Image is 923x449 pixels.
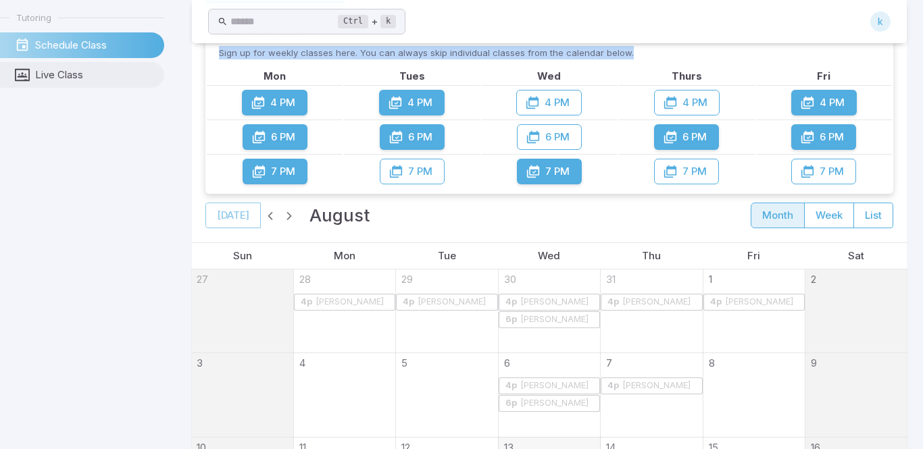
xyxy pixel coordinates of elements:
div: k [870,11,891,32]
div: [PERSON_NAME] [622,381,691,391]
a: July 27, 2025 [191,269,208,287]
div: + [338,14,396,30]
button: 7 PM [791,159,856,184]
td: August 8, 2025 [703,353,805,437]
td: July 27, 2025 [191,269,293,353]
a: August 7, 2025 [601,353,612,371]
th: Mon [207,69,343,84]
a: August 2, 2025 [805,269,816,287]
div: [PERSON_NAME] [520,315,589,325]
a: Wednesday [532,243,566,269]
th: Thurs [619,69,755,84]
div: [PERSON_NAME] [417,297,487,307]
a: Sunday [228,243,257,269]
div: [PERSON_NAME] [520,398,589,408]
div: 4p [607,297,620,307]
button: 4 PM [791,90,857,115]
td: August 9, 2025 [805,353,907,437]
td: August 4, 2025 [293,353,395,437]
span: Live Class [35,68,155,82]
button: 4 PM [379,90,445,115]
div: 4p [607,381,620,391]
p: Sign up for weekly classes here. You can always skip individual classes from the calendar below. [205,46,893,59]
td: July 30, 2025 [498,269,600,353]
button: month [751,203,805,228]
button: 6 PM [380,124,445,150]
div: [PERSON_NAME] [315,297,384,307]
div: 4p [709,297,722,307]
td: July 28, 2025 [293,269,395,353]
a: August 4, 2025 [294,353,305,371]
a: August 8, 2025 [703,353,715,371]
button: Previous month [261,206,280,225]
td: August 2, 2025 [805,269,907,353]
span: Tutoring [16,11,51,24]
td: July 31, 2025 [601,269,703,353]
div: [PERSON_NAME] [724,297,794,307]
th: Tues [344,69,480,84]
div: [PERSON_NAME] [520,297,589,307]
td: August 7, 2025 [601,353,703,437]
a: July 29, 2025 [396,269,413,287]
button: 7 PM [517,159,582,184]
td: August 3, 2025 [191,353,293,437]
a: Monday [328,243,361,269]
a: August 9, 2025 [805,353,817,371]
div: 4p [300,297,313,307]
div: 6p [505,398,518,408]
th: Wed [481,69,617,84]
kbd: k [380,15,396,28]
button: 7 PM [243,159,307,184]
a: August 1, 2025 [703,269,712,287]
td: July 29, 2025 [396,269,498,353]
div: 4p [505,381,518,391]
h2: August [309,202,370,229]
div: 4p [505,297,518,307]
button: Next month [280,206,299,225]
a: July 31, 2025 [601,269,616,287]
button: 6 PM [243,124,307,150]
button: 4 PM [242,90,307,115]
div: [PERSON_NAME] [622,297,691,307]
button: 6 PM [654,124,719,150]
div: [PERSON_NAME] [520,381,589,391]
div: 6p [505,315,518,325]
a: August 5, 2025 [396,353,407,371]
button: week [804,203,854,228]
span: Schedule Class [35,38,155,53]
div: 4p [402,297,415,307]
a: Friday [742,243,766,269]
td: August 6, 2025 [498,353,600,437]
button: 6 PM [517,124,582,150]
th: Fri [756,69,892,84]
td: August 1, 2025 [703,269,805,353]
button: 4 PM [654,90,720,115]
a: July 28, 2025 [294,269,311,287]
a: Tuesday [432,243,461,269]
a: July 30, 2025 [499,269,516,287]
button: 7 PM [380,159,445,184]
a: Thursday [637,243,666,269]
a: August 3, 2025 [191,353,203,371]
kbd: Ctrl [338,15,368,28]
a: Saturday [843,243,870,269]
button: 4 PM [516,90,582,115]
button: [DATE] [205,203,261,228]
button: 6 PM [791,124,856,150]
a: August 6, 2025 [499,353,510,371]
td: August 5, 2025 [396,353,498,437]
button: 7 PM [654,159,719,184]
div: Recurring Classes [205,46,893,194]
button: list [853,203,893,228]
